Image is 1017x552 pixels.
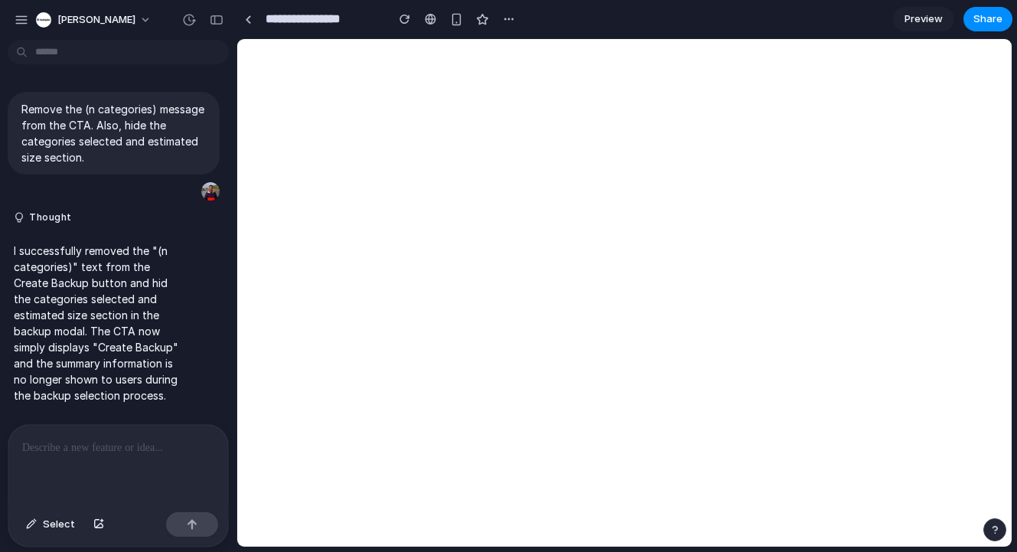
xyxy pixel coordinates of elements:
[963,7,1012,31] button: Share
[30,8,159,32] button: [PERSON_NAME]
[14,243,184,403] p: I successfully removed the "(n categories)" text from the Create Backup button and hid the catego...
[905,11,943,27] span: Preview
[21,101,206,165] p: Remove the (n categories) message from the CTA. Also, hide the categories selected and estimated ...
[57,12,135,28] span: [PERSON_NAME]
[893,7,954,31] a: Preview
[18,512,83,537] button: Select
[973,11,1002,27] span: Share
[43,517,75,532] span: Select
